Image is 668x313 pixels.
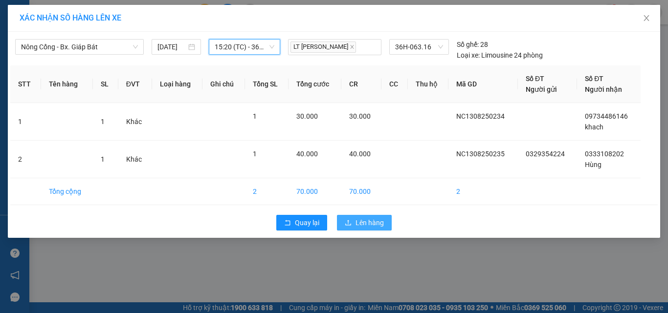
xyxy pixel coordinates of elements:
div: 28 [457,39,488,50]
th: CC [381,65,408,103]
th: Tổng cước [289,65,341,103]
th: Tên hàng [41,65,93,103]
span: Số ghế: [457,39,479,50]
button: Close [633,5,660,32]
span: XÁC NHẬN SỐ HÀNG LÊN XE [20,13,121,22]
th: CR [341,65,381,103]
span: close [350,44,355,49]
span: Quay lại [295,217,319,228]
span: 36H-063.16 [395,40,443,54]
button: uploadLên hàng [337,215,392,230]
td: Khác [118,141,152,178]
td: 2 [10,141,41,178]
span: 1 [253,150,257,158]
span: Nông Cống - Bx. Giáp Bát [21,40,138,54]
span: Hùng [585,161,601,168]
span: LT [PERSON_NAME] [290,42,356,53]
td: 70.000 [341,178,381,205]
th: Mã GD [448,65,518,103]
th: Thu hộ [408,65,448,103]
td: 70.000 [289,178,341,205]
div: Limousine 24 phòng [457,50,543,61]
span: rollback [284,219,291,227]
th: SL [93,65,118,103]
td: Tổng cộng [41,178,93,205]
span: Người nhận [585,85,622,93]
th: Ghi chú [202,65,245,103]
td: 2 [448,178,518,205]
button: rollbackQuay lại [276,215,327,230]
input: 13/08/2025 [157,42,186,52]
span: close [643,14,650,22]
span: Người gửi [526,85,557,93]
span: Số ĐT [585,75,603,83]
td: 1 [10,103,41,141]
span: Số ĐT [526,75,544,83]
span: 1 [101,118,105,125]
span: 09734486146 [585,112,628,120]
span: NC1308250235 [456,150,505,158]
span: 15:20 (TC) - 36H-063.16 [215,40,275,54]
th: STT [10,65,41,103]
span: 1 [253,112,257,120]
span: upload [345,219,352,227]
span: 0333108202 [585,150,624,158]
th: ĐVT [118,65,152,103]
th: Loại hàng [152,65,202,103]
span: khach [585,123,603,131]
span: Loại xe: [457,50,480,61]
td: Khác [118,103,152,141]
span: Lên hàng [356,217,384,228]
span: 30.000 [296,112,318,120]
td: 2 [245,178,289,205]
span: 30.000 [349,112,371,120]
span: 40.000 [296,150,318,158]
span: NC1308250234 [456,112,505,120]
span: 40.000 [349,150,371,158]
span: 0329354224 [526,150,565,158]
th: Tổng SL [245,65,289,103]
span: 1 [101,155,105,163]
